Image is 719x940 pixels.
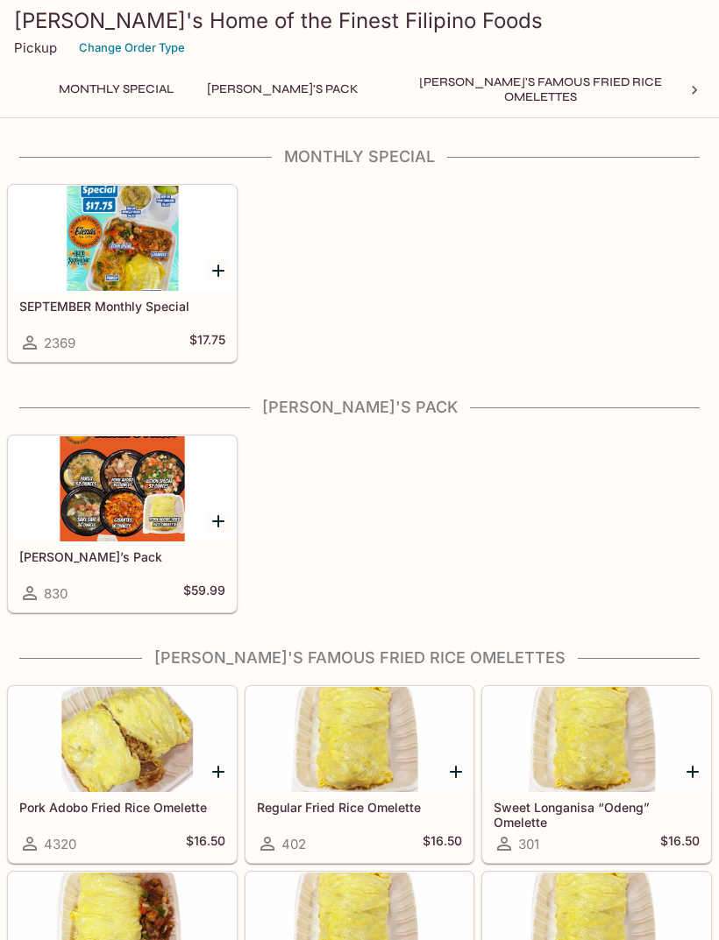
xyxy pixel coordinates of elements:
div: SEPTEMBER Monthly Special [9,186,236,291]
span: 830 [44,585,68,602]
button: Add SEPTEMBER Monthly Special [208,259,230,281]
button: Monthly Special [49,77,183,102]
h5: Pork Adobo Fried Rice Omelette [19,800,225,815]
button: [PERSON_NAME]'s Famous Fried Rice Omelettes [382,77,698,102]
div: Regular Fried Rice Omelette [246,687,473,792]
a: Pork Adobo Fried Rice Omelette4320$16.50 [8,686,237,863]
h5: $59.99 [183,583,225,604]
div: Sweet Longanisa “Odeng” Omelette [483,687,710,792]
h4: [PERSON_NAME]'s Famous Fried Rice Omelettes [7,648,712,668]
span: 4320 [44,836,76,852]
a: Regular Fried Rice Omelette402$16.50 [246,686,474,863]
div: Elena’s Pack [9,436,236,541]
h5: [PERSON_NAME]’s Pack [19,549,225,564]
div: Pork Adobo Fried Rice Omelette [9,687,236,792]
button: [PERSON_NAME]'s Pack [197,77,368,102]
h4: Monthly Special [7,147,712,166]
h5: $17.75 [189,332,225,353]
h4: [PERSON_NAME]'s Pack [7,398,712,417]
h5: $16.50 [660,833,700,854]
h5: Sweet Longanisa “Odeng” Omelette [494,800,700,829]
h5: SEPTEMBER Monthly Special [19,299,225,314]
button: Add Pork Adobo Fried Rice Omelette [208,760,230,782]
a: Sweet Longanisa “Odeng” Omelette301$16.50 [482,686,711,863]
p: Pickup [14,39,57,56]
h5: Regular Fried Rice Omelette [257,800,463,815]
button: Add Regular Fried Rice Omelette [445,760,466,782]
button: Change Order Type [71,34,193,61]
a: [PERSON_NAME]’s Pack830$59.99 [8,435,237,612]
h3: [PERSON_NAME]'s Home of the Finest Filipino Foods [14,7,705,34]
span: 2369 [44,335,75,351]
button: Add Elena’s Pack [208,510,230,532]
h5: $16.50 [186,833,225,854]
h5: $16.50 [423,833,462,854]
span: 301 [518,836,539,852]
span: 402 [281,836,306,852]
a: SEPTEMBER Monthly Special2369$17.75 [8,185,237,362]
button: Add Sweet Longanisa “Odeng” Omelette [682,760,704,782]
